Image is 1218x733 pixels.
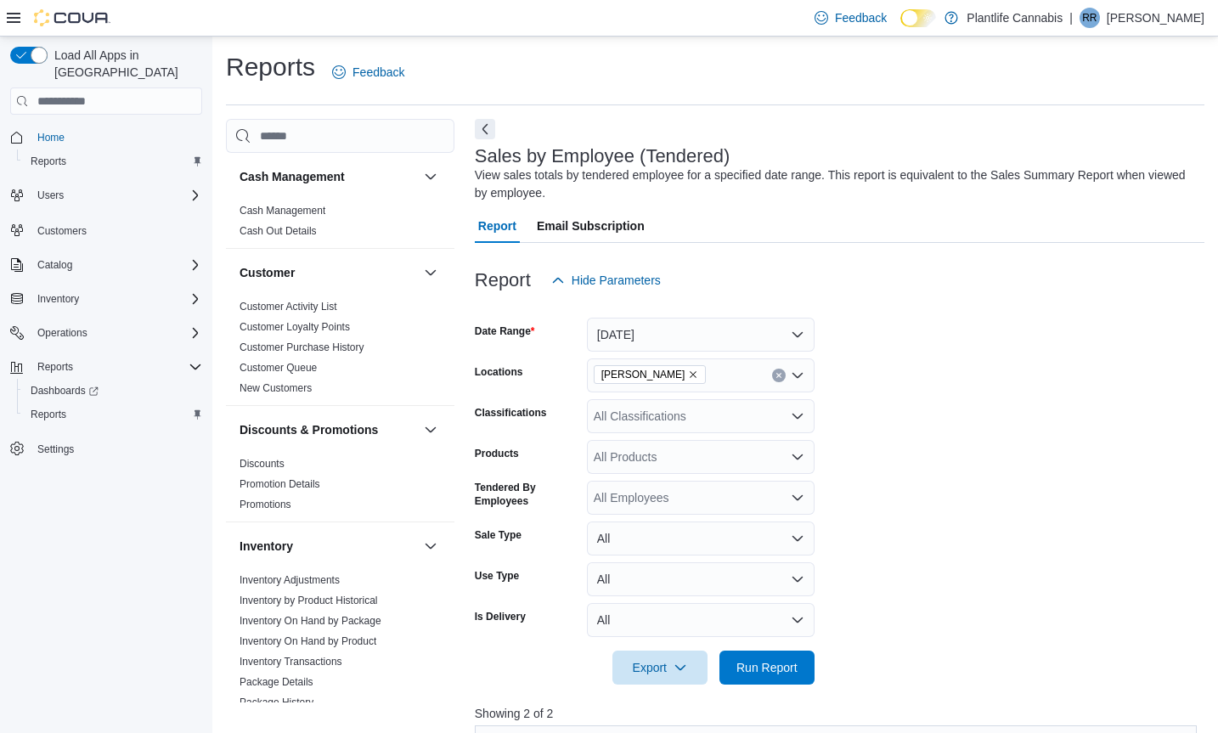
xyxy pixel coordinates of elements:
[31,357,202,377] span: Reports
[475,270,531,290] h3: Report
[1069,8,1073,28] p: |
[240,300,337,313] span: Customer Activity List
[587,562,815,596] button: All
[240,264,417,281] button: Customer
[31,323,94,343] button: Operations
[475,166,1196,202] div: View sales totals by tendered employee for a specified date range. This report is equivalent to t...
[37,443,74,456] span: Settings
[240,361,317,375] span: Customer Queue
[420,420,441,440] button: Discounts & Promotions
[240,696,313,708] a: Package History
[31,127,71,148] a: Home
[226,50,315,84] h1: Reports
[3,355,209,379] button: Reports
[240,477,320,491] span: Promotion Details
[37,326,87,340] span: Operations
[240,264,295,281] h3: Customer
[475,324,535,338] label: Date Range
[325,55,411,89] a: Feedback
[544,263,668,297] button: Hide Parameters
[240,204,325,217] span: Cash Management
[475,406,547,420] label: Classifications
[475,528,522,542] label: Sale Type
[31,384,99,398] span: Dashboards
[572,272,661,289] span: Hide Parameters
[808,1,894,35] a: Feedback
[612,651,708,685] button: Export
[537,209,645,243] span: Email Subscription
[967,8,1063,28] p: Plantlife Cannabis
[1080,8,1100,28] div: Ralph Riess
[240,498,291,511] span: Promotions
[240,225,317,237] a: Cash Out Details
[900,9,936,27] input: Dark Mode
[240,499,291,510] a: Promotions
[420,166,441,187] button: Cash Management
[31,185,70,206] button: Users
[240,574,340,586] a: Inventory Adjustments
[31,219,202,240] span: Customers
[240,168,345,185] h3: Cash Management
[1082,8,1097,28] span: RR
[475,569,519,583] label: Use Type
[240,675,313,689] span: Package Details
[31,127,202,148] span: Home
[475,481,580,508] label: Tendered By Employees
[240,168,417,185] button: Cash Management
[791,409,804,423] button: Open list of options
[240,614,381,628] span: Inventory On Hand by Package
[240,205,325,217] a: Cash Management
[240,478,320,490] a: Promotion Details
[240,594,378,607] span: Inventory by Product Historical
[31,221,93,241] a: Customers
[10,118,202,505] nav: Complex example
[31,439,81,460] a: Settings
[475,610,526,623] label: Is Delivery
[37,224,87,238] span: Customers
[791,369,804,382] button: Open list of options
[31,438,202,460] span: Settings
[240,421,417,438] button: Discounts & Promotions
[420,536,441,556] button: Inventory
[240,634,376,648] span: Inventory On Hand by Product
[31,323,202,343] span: Operations
[3,125,209,149] button: Home
[623,651,697,685] span: Export
[24,151,202,172] span: Reports
[3,183,209,207] button: Users
[475,146,730,166] h3: Sales by Employee (Tendered)
[835,9,887,26] span: Feedback
[475,447,519,460] label: Products
[17,379,209,403] a: Dashboards
[240,457,285,471] span: Discounts
[31,255,79,275] button: Catalog
[240,341,364,354] span: Customer Purchase History
[791,450,804,464] button: Open list of options
[240,382,312,394] a: New Customers
[736,659,798,676] span: Run Report
[601,366,685,383] span: [PERSON_NAME]
[24,404,202,425] span: Reports
[240,458,285,470] a: Discounts
[240,595,378,606] a: Inventory by Product Historical
[240,301,337,313] a: Customer Activity List
[17,403,209,426] button: Reports
[772,369,786,382] button: Clear input
[240,573,340,587] span: Inventory Adjustments
[24,381,202,401] span: Dashboards
[240,362,317,374] a: Customer Queue
[1107,8,1204,28] p: [PERSON_NAME]
[31,357,80,377] button: Reports
[31,289,202,309] span: Inventory
[240,421,378,438] h3: Discounts & Promotions
[3,253,209,277] button: Catalog
[240,538,417,555] button: Inventory
[240,635,376,647] a: Inventory On Hand by Product
[17,149,209,173] button: Reports
[719,651,815,685] button: Run Report
[240,655,342,668] span: Inventory Transactions
[587,318,815,352] button: [DATE]
[48,47,202,81] span: Load All Apps in [GEOGRAPHIC_DATA]
[352,64,404,81] span: Feedback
